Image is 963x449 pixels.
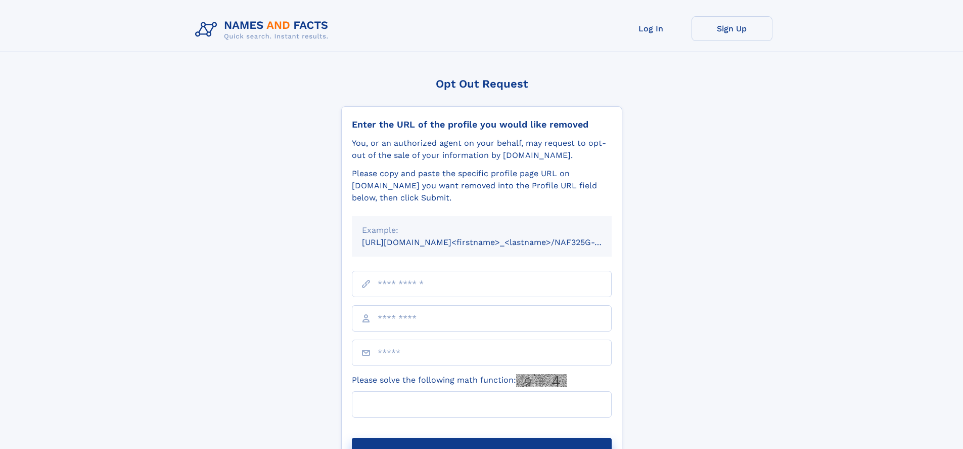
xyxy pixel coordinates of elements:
[352,168,612,204] div: Please copy and paste the specific profile page URL on [DOMAIN_NAME] you want removed into the Pr...
[341,77,622,90] div: Opt Out Request
[352,374,567,387] label: Please solve the following math function:
[362,224,602,236] div: Example:
[352,137,612,161] div: You, or an authorized agent on your behalf, may request to opt-out of the sale of your informatio...
[692,16,772,41] a: Sign Up
[611,16,692,41] a: Log In
[191,16,337,44] img: Logo Names and Facts
[362,237,631,247] small: [URL][DOMAIN_NAME]<firstname>_<lastname>/NAF325G-xxxxxxxx
[352,119,612,130] div: Enter the URL of the profile you would like removed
